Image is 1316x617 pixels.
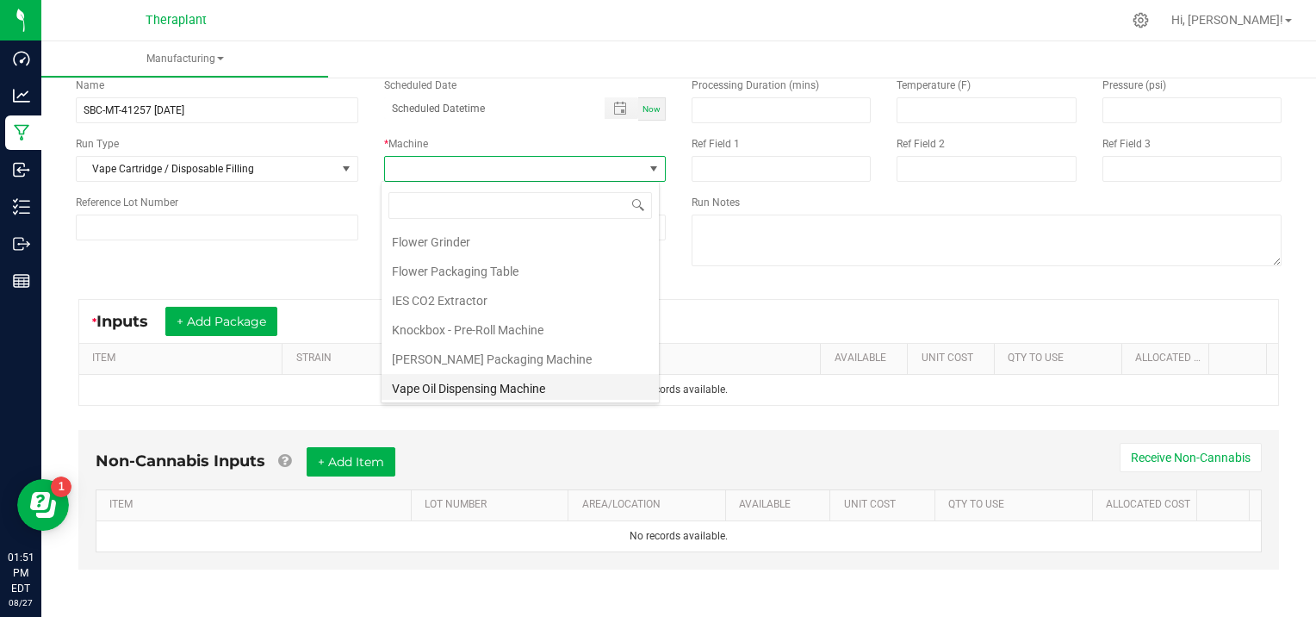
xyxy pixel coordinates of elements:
inline-svg: Inbound [13,161,30,178]
li: [PERSON_NAME] Packaging Machine [382,345,659,374]
a: PACKAGE IDSortable [574,352,814,365]
a: AVAILABLESortable [739,498,823,512]
inline-svg: Outbound [13,235,30,252]
a: Allocated CostSortable [1135,352,1201,365]
li: Knockbox - Pre-Roll Machine [382,315,659,345]
span: Non-Cannabis Inputs [96,452,265,471]
div: Manage settings [1130,12,1151,28]
span: Toggle popup [605,97,638,119]
a: Unit CostSortable [922,352,988,365]
inline-svg: Dashboard [13,50,30,67]
li: IES CO2 Extractor [382,286,659,315]
button: Receive Non-Cannabis [1120,443,1262,472]
a: QTY TO USESortable [1008,352,1114,365]
a: STRAINSortable [296,352,420,365]
a: AREA/LOCATIONSortable [582,498,719,512]
span: Now [642,104,661,114]
iframe: Resource center [17,479,69,531]
a: Add Non-Cannabis items that were also consumed in the run (e.g. gloves and packaging); Also add N... [278,452,291,471]
inline-svg: Reports [13,272,30,290]
li: Flower Packaging Table [382,257,659,286]
span: Name [76,79,104,91]
span: Ref Field 1 [692,138,740,150]
button: + Add Package [165,307,277,336]
li: Flower Grinder [382,227,659,257]
a: LOT NUMBERSortable [425,498,562,512]
span: Inputs [96,312,165,331]
p: 08/27 [8,596,34,609]
span: Ref Field 3 [1102,138,1151,150]
span: Theraplant [146,13,207,28]
span: Vape Cartridge / Disposable Filling [77,157,336,181]
a: Sortable [1222,352,1260,365]
a: QTY TO USESortable [948,498,1085,512]
a: ITEMSortable [92,352,276,365]
span: Run Type [76,136,119,152]
td: No records available. [96,521,1261,552]
span: Run Notes [692,196,740,209]
a: Sortable [1211,498,1243,512]
iframe: Resource center unread badge [51,477,71,497]
inline-svg: Inventory [13,198,30,215]
span: Hi, [PERSON_NAME]! [1171,13,1283,27]
button: + Add Item [307,447,395,477]
span: Reference Lot Number [76,196,178,209]
inline-svg: Manufacturing [13,124,30,141]
a: AVAILABLESortable [835,352,901,365]
span: Temperature (F) [897,79,971,91]
input: Scheduled Datetime [384,97,587,119]
p: 01:51 PM EDT [8,550,34,596]
span: Pressure (psi) [1102,79,1166,91]
span: Ref Field 2 [897,138,945,150]
span: Manufacturing [41,52,328,66]
a: ITEMSortable [109,498,404,512]
a: Manufacturing [41,41,328,78]
span: Machine [388,138,428,150]
inline-svg: Analytics [13,87,30,104]
a: Unit CostSortable [844,498,928,512]
li: Vape Oil Dispensing Machine [382,374,659,403]
span: Scheduled Date [384,79,456,91]
a: Allocated CostSortable [1106,498,1190,512]
span: Processing Duration (mins) [692,79,819,91]
td: No records available. [79,375,1278,405]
